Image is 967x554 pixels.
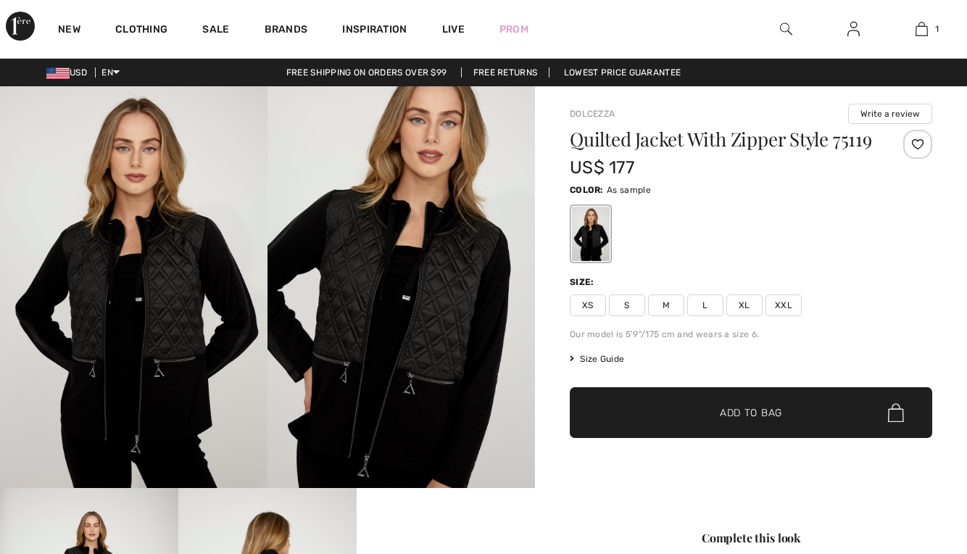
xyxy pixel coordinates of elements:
span: Color: [570,185,604,195]
span: Add to Bag [720,405,782,421]
span: S [609,294,645,316]
a: Free Returns [461,67,550,78]
span: US$ 177 [570,157,634,178]
button: Add to Bag [570,387,932,438]
a: Prom [499,22,528,37]
h1: Quilted Jacket With Zipper Style 75119 [570,130,872,149]
a: Dolcezza [570,109,615,119]
img: Quilted Jacket with Zipper Style 75119. 2 [267,86,535,488]
span: Size Guide [570,352,624,365]
a: Brands [265,23,308,38]
div: Our model is 5'9"/175 cm and wears a size 6. [570,328,932,341]
a: New [58,23,80,38]
button: Write a review [848,104,932,124]
span: XL [726,294,763,316]
span: XS [570,294,606,316]
div: Complete this look [570,529,932,547]
img: My Bag [916,20,928,38]
a: Sale [202,23,229,38]
a: Lowest Price Guarantee [552,67,693,78]
a: Sign In [836,20,871,38]
span: As sample [607,185,651,195]
a: Clothing [115,23,167,38]
img: US Dollar [46,67,70,79]
a: 1 [889,20,955,38]
span: XXL [765,294,802,316]
img: Bag.svg [888,403,904,422]
img: search the website [780,20,792,38]
span: USD [46,67,93,78]
span: Inspiration [342,23,407,38]
span: 1 [935,22,939,36]
a: Free shipping on orders over $99 [275,67,459,78]
a: Live [442,22,465,37]
span: L [687,294,723,316]
span: M [648,294,684,316]
div: Size: [570,276,597,289]
span: EN [101,67,120,78]
div: As sample [572,207,610,261]
img: 1ère Avenue [6,12,35,41]
img: My Info [847,20,860,38]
